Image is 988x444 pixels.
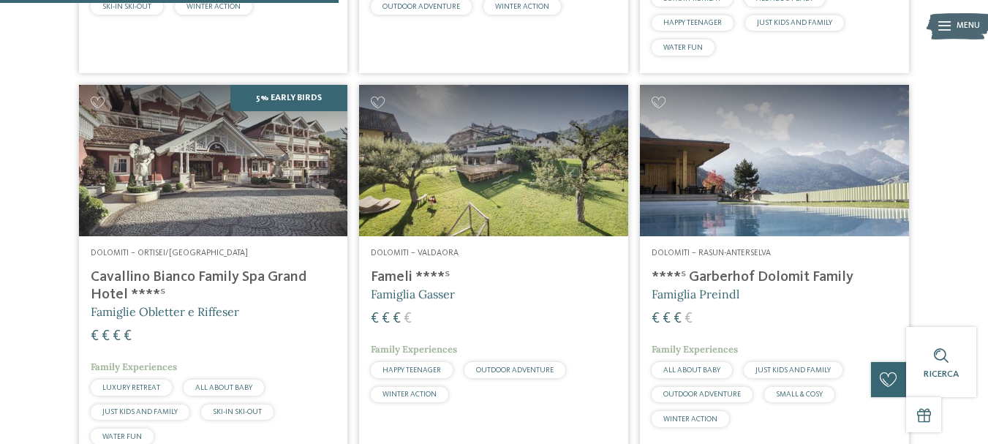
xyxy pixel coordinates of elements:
[79,85,348,236] img: Family Spa Grand Hotel Cavallino Bianco ****ˢ
[652,343,738,355] span: Family Experiences
[685,312,693,326] span: €
[757,19,832,26] span: JUST KIDS AND FAMILY
[652,249,771,257] span: Dolomiti – Rasun-Anterselva
[91,329,99,344] span: €
[371,287,455,301] span: Famiglia Gasser
[476,366,554,374] span: OUTDOOR ADVENTURE
[102,408,178,415] span: JUST KIDS AND FAMILY
[663,19,722,26] span: HAPPY TEENAGER
[91,304,239,319] span: Famiglie Obletter e Riffeser
[382,391,437,398] span: WINTER ACTION
[924,369,959,379] span: Ricerca
[359,85,628,236] img: Cercate un hotel per famiglie? Qui troverete solo i migliori!
[91,268,336,304] h4: Cavallino Bianco Family Spa Grand Hotel ****ˢ
[663,312,671,326] span: €
[371,249,459,257] span: Dolomiti – Valdaora
[113,329,121,344] span: €
[102,433,142,440] span: WATER FUN
[195,384,252,391] span: ALL ABOUT BABY
[755,366,831,374] span: JUST KIDS AND FAMILY
[393,312,401,326] span: €
[663,415,717,423] span: WINTER ACTION
[404,312,412,326] span: €
[186,3,241,10] span: WINTER ACTION
[382,3,460,10] span: OUTDOOR ADVENTURE
[382,366,441,374] span: HAPPY TEENAGER
[663,44,703,51] span: WATER FUN
[213,408,262,415] span: SKI-IN SKI-OUT
[371,343,457,355] span: Family Experiences
[102,384,160,391] span: LUXURY RETREAT
[652,287,739,301] span: Famiglia Preindl
[91,249,248,257] span: Dolomiti – Ortisei/[GEOGRAPHIC_DATA]
[663,391,741,398] span: OUTDOOR ADVENTURE
[652,268,897,286] h4: ****ˢ Garberhof Dolomit Family
[124,329,132,344] span: €
[102,3,151,10] span: SKI-IN SKI-OUT
[382,312,390,326] span: €
[102,329,110,344] span: €
[371,312,379,326] span: €
[776,391,823,398] span: SMALL & COSY
[640,85,909,236] img: Cercate un hotel per famiglie? Qui troverete solo i migliori!
[663,366,720,374] span: ALL ABOUT BABY
[91,361,177,373] span: Family Experiences
[674,312,682,326] span: €
[495,3,549,10] span: WINTER ACTION
[652,312,660,326] span: €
